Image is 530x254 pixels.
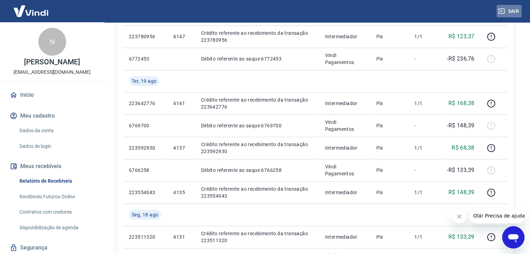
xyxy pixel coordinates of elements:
button: Meus recebíveis [8,159,96,174]
span: Ter, 19 ago [132,78,156,85]
p: Pix [376,233,403,240]
p: Débito referente ao saque 6766258 [201,167,314,174]
p: - [414,55,435,62]
p: Intermediador [325,189,365,196]
p: Vindi Pagamentos [325,119,365,133]
p: Intermediador [325,144,365,151]
p: - [414,122,435,129]
p: 223511320 [129,233,162,240]
a: Disponibilização de agenda [17,221,96,235]
img: Vindi [8,0,54,22]
p: Vindi Pagamentos [325,163,365,177]
span: Seg, 18 ago [132,211,158,218]
iframe: Mensagem da empresa [469,208,524,223]
p: 223780956 [129,33,162,40]
iframe: Botão para abrir a janela de mensagens [502,226,524,248]
p: R$ 168,38 [448,99,475,108]
p: Crédito referente ao recebimento da transação 223592930 [201,141,314,155]
p: -R$ 148,39 [447,121,474,130]
p: 223592930 [129,144,162,151]
p: Pix [376,122,403,129]
p: 1/1 [414,100,435,107]
p: 4137 [173,144,190,151]
p: Intermediador [325,233,365,240]
span: Olá! Precisa de ajuda? [4,5,59,10]
p: 4147 [173,33,190,40]
p: Pix [376,189,403,196]
a: Recebíveis Futuros Online [17,190,96,204]
p: 1/1 [414,189,435,196]
iframe: Fechar mensagem [452,209,466,223]
p: Pix [376,55,403,62]
p: Pix [376,144,403,151]
p: Débito referente ao saque 6769700 [201,122,314,129]
p: 4141 [173,100,190,107]
p: R$ 133,39 [448,233,475,241]
div: N [38,28,66,56]
p: 223642776 [129,100,162,107]
p: Crédito referente ao recebimento da transação 223780956 [201,30,314,43]
a: Dados da conta [17,124,96,138]
a: Dados de login [17,139,96,153]
p: 6766258 [129,167,162,174]
p: R$ 148,39 [448,188,475,197]
p: 1/1 [414,233,435,240]
p: - [414,167,435,174]
p: 6772453 [129,55,162,62]
p: Intermediador [325,100,365,107]
p: Vindi Pagamentos [325,52,365,66]
p: Pix [376,100,403,107]
p: Intermediador [325,33,365,40]
p: Débito referente ao saque 6772453 [201,55,314,62]
p: -R$ 236,76 [447,55,474,63]
p: 223554043 [129,189,162,196]
p: Crédito referente ao recebimento da transação 223642776 [201,96,314,110]
p: 6769700 [129,122,162,129]
p: Pix [376,167,403,174]
button: Sair [497,5,522,18]
p: 4135 [173,189,190,196]
a: Início [8,87,96,103]
p: Pix [376,33,403,40]
p: 4131 [173,233,190,240]
p: -R$ 133,39 [447,166,474,174]
p: Crédito referente ao recebimento da transação 223554043 [201,185,314,199]
p: 1/1 [414,144,435,151]
p: R$ 123,37 [448,32,475,41]
a: Contratos com credores [17,205,96,219]
a: Relatório de Recebíveis [17,174,96,188]
p: [EMAIL_ADDRESS][DOMAIN_NAME] [14,69,91,76]
button: Meu cadastro [8,108,96,124]
p: 1/1 [414,33,435,40]
p: Crédito referente ao recebimento da transação 223511320 [201,230,314,244]
p: R$ 68,38 [452,144,474,152]
p: [PERSON_NAME] [24,58,80,66]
